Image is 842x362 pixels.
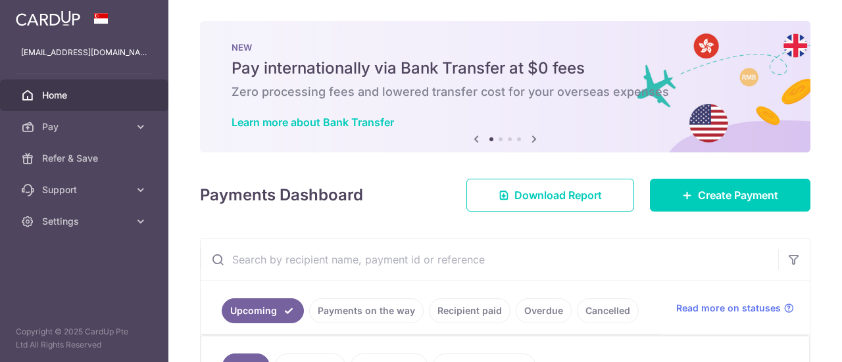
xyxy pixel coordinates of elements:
[200,183,363,207] h4: Payments Dashboard
[429,298,510,323] a: Recipient paid
[42,152,129,165] span: Refer & Save
[42,215,129,228] span: Settings
[16,11,80,26] img: CardUp
[516,298,572,323] a: Overdue
[676,302,781,315] span: Read more on statuses
[232,84,779,100] h6: Zero processing fees and lowered transfer cost for your overseas expenses
[232,116,394,129] a: Learn more about Bank Transfer
[42,120,129,133] span: Pay
[466,179,634,212] a: Download Report
[201,238,778,281] input: Search by recipient name, payment id or reference
[42,183,129,196] span: Support
[676,302,794,315] a: Read more on statuses
[577,298,639,323] a: Cancelled
[200,21,810,152] img: Bank transfer banner
[222,298,304,323] a: Upcoming
[232,42,779,53] p: NEW
[232,58,779,79] h5: Pay internationally via Bank Transfer at $0 fees
[514,187,602,203] span: Download Report
[21,46,147,59] p: [EMAIL_ADDRESS][DOMAIN_NAME]
[698,187,778,203] span: Create Payment
[650,179,810,212] a: Create Payment
[309,298,424,323] a: Payments on the way
[42,89,129,102] span: Home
